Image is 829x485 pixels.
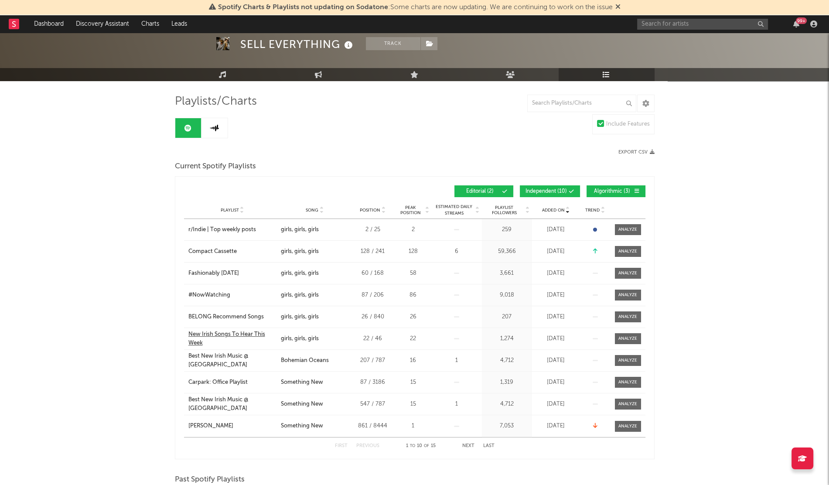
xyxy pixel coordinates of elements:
[240,37,355,51] div: SELL EVERYTHING
[483,444,495,448] button: Last
[188,313,264,321] div: BELONG Recommend Songs
[434,204,474,217] span: Estimated Daily Streams
[484,378,530,387] div: 1,319
[520,185,580,197] button: Independent(10)
[397,441,445,451] div: 1 10 15
[188,330,276,347] a: New Irish Songs To Hear This Week
[165,15,193,33] a: Leads
[281,247,319,256] div: girls, girls, girls
[587,185,645,197] button: Algorithmic(3)
[353,269,392,278] div: 60 / 168
[484,400,530,409] div: 4,712
[353,356,392,365] div: 207 / 787
[221,208,239,213] span: Playlist
[534,335,578,343] div: [DATE]
[484,422,530,430] div: 7,053
[353,422,392,430] div: 861 / 8444
[484,313,530,321] div: 207
[434,356,480,365] div: 1
[397,356,430,365] div: 16
[356,444,379,448] button: Previous
[188,352,276,369] a: Best New Irish Music @ [GEOGRAPHIC_DATA]
[366,37,420,50] button: Track
[534,247,578,256] div: [DATE]
[534,225,578,234] div: [DATE]
[534,356,578,365] div: [DATE]
[281,356,329,365] div: Bohemian Oceans
[281,422,323,430] div: Something New
[135,15,165,33] a: Charts
[534,422,578,430] div: [DATE]
[484,335,530,343] div: 1,274
[534,378,578,387] div: [DATE]
[397,225,430,234] div: 2
[534,313,578,321] div: [DATE]
[397,313,430,321] div: 26
[484,205,525,215] span: Playlist Followers
[281,378,323,387] div: Something New
[534,400,578,409] div: [DATE]
[281,269,319,278] div: girls, girls, girls
[28,15,70,33] a: Dashboard
[397,291,430,300] div: 86
[484,247,530,256] div: 59,366
[525,189,567,194] span: Independent ( 10 )
[281,335,319,343] div: girls, girls, girls
[484,356,530,365] div: 4,712
[592,189,632,194] span: Algorithmic ( 3 )
[281,291,319,300] div: girls, girls, girls
[188,378,276,387] a: Carpark: Office Playlist
[188,269,276,278] a: Fashionably [DATE]
[281,225,319,234] div: girls, girls, girls
[218,4,613,11] span: : Some charts are now updating. We are continuing to work on the issue
[188,313,276,321] a: BELONG Recommend Songs
[397,247,430,256] div: 128
[188,291,230,300] div: #NowWatching
[462,444,474,448] button: Next
[618,150,655,155] button: Export CSV
[188,247,276,256] a: Compact Cassette
[410,444,415,448] span: to
[335,444,348,448] button: First
[397,335,430,343] div: 22
[606,119,650,130] div: Include Features
[188,422,233,430] div: [PERSON_NAME]
[175,96,257,107] span: Playlists/Charts
[353,225,392,234] div: 2 / 25
[306,208,318,213] span: Song
[484,269,530,278] div: 3,661
[188,422,276,430] a: [PERSON_NAME]
[534,269,578,278] div: [DATE]
[637,19,768,30] input: Search for artists
[484,291,530,300] div: 9,018
[793,20,799,27] button: 99+
[353,335,392,343] div: 22 / 46
[424,444,429,448] span: of
[188,225,256,234] div: r/Indie | Top weekly posts
[454,185,513,197] button: Editorial(2)
[188,247,237,256] div: Compact Cassette
[434,247,480,256] div: 6
[460,189,500,194] span: Editorial ( 2 )
[188,378,248,387] div: Carpark: Office Playlist
[175,161,256,172] span: Current Spotify Playlists
[397,378,430,387] div: 15
[188,291,276,300] a: #NowWatching
[188,396,276,413] div: Best New Irish Music @ [GEOGRAPHIC_DATA]
[585,208,600,213] span: Trend
[353,378,392,387] div: 87 / 3186
[188,225,276,234] a: r/Indie | Top weekly posts
[353,400,392,409] div: 547 / 787
[534,291,578,300] div: [DATE]
[175,475,245,485] span: Past Spotify Playlists
[218,4,388,11] span: Spotify Charts & Playlists not updating on Sodatone
[397,422,430,430] div: 1
[397,400,430,409] div: 15
[353,313,392,321] div: 26 / 840
[796,17,807,24] div: 99 +
[397,269,430,278] div: 58
[188,269,239,278] div: Fashionably [DATE]
[615,4,621,11] span: Dismiss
